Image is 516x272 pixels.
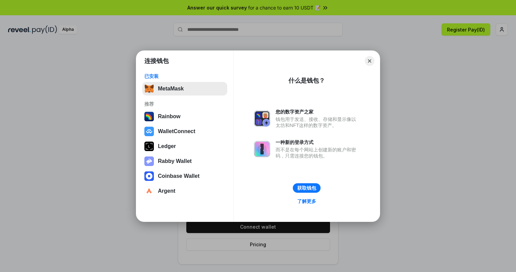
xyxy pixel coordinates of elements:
button: MetaMask [142,82,227,96]
div: Argent [158,188,175,194]
img: svg+xml,%3Csvg%20width%3D%22120%22%20height%3D%22120%22%20viewBox%3D%220%200%20120%20120%22%20fil... [144,112,154,121]
div: 您的数字资产之家 [276,109,359,115]
div: 而不是在每个网站上创建新的账户和密码，只需连接您的钱包。 [276,147,359,159]
button: 获取钱包 [293,183,321,193]
img: svg+xml,%3Csvg%20fill%3D%22none%22%20height%3D%2233%22%20viewBox%3D%220%200%2035%2033%22%20width%... [144,84,154,93]
div: WalletConnect [158,128,195,134]
div: 已安装 [144,73,225,79]
div: MetaMask [158,86,184,92]
div: Coinbase Wallet [158,173,200,179]
button: Rabby Wallet [142,154,227,168]
div: 推荐 [144,101,225,107]
h1: 连接钱包 [144,57,169,65]
div: 钱包用于发送、接收、存储和显示像以太坊和NFT这样的数字资产。 [276,116,359,128]
img: svg+xml,%3Csvg%20xmlns%3D%22http%3A%2F%2Fwww.w3.org%2F2000%2Fsvg%22%20fill%3D%22none%22%20viewBox... [144,156,154,166]
button: Close [365,56,374,66]
div: 了解更多 [297,198,316,204]
img: svg+xml,%3Csvg%20xmlns%3D%22http%3A%2F%2Fwww.w3.org%2F2000%2Fsvg%22%20fill%3D%22none%22%20viewBox... [254,110,270,127]
img: svg+xml,%3Csvg%20width%3D%2228%22%20height%3D%2228%22%20viewBox%3D%220%200%2028%2028%22%20fill%3D... [144,171,154,181]
div: 获取钱包 [297,185,316,191]
div: Rainbow [158,113,181,120]
div: 什么是钱包？ [288,77,325,85]
img: svg+xml,%3Csvg%20width%3D%2228%22%20height%3D%2228%22%20viewBox%3D%220%200%2028%2028%22%20fill%3D... [144,127,154,136]
div: 一种新的登录方式 [276,139,359,145]
button: Rainbow [142,110,227,123]
a: 了解更多 [293,197,320,206]
img: svg+xml,%3Csvg%20xmlns%3D%22http%3A%2F%2Fwww.w3.org%2F2000%2Fsvg%22%20fill%3D%22none%22%20viewBox... [254,141,270,157]
button: WalletConnect [142,125,227,138]
img: svg+xml,%3Csvg%20xmlns%3D%22http%3A%2F%2Fwww.w3.org%2F2000%2Fsvg%22%20width%3D%2228%22%20height%3... [144,142,154,151]
button: Argent [142,184,227,198]
img: svg+xml,%3Csvg%20width%3D%2228%22%20height%3D%2228%22%20viewBox%3D%220%200%2028%2028%22%20fill%3D... [144,186,154,196]
div: Rabby Wallet [158,158,192,164]
button: Coinbase Wallet [142,169,227,183]
div: Ledger [158,143,176,149]
button: Ledger [142,140,227,153]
